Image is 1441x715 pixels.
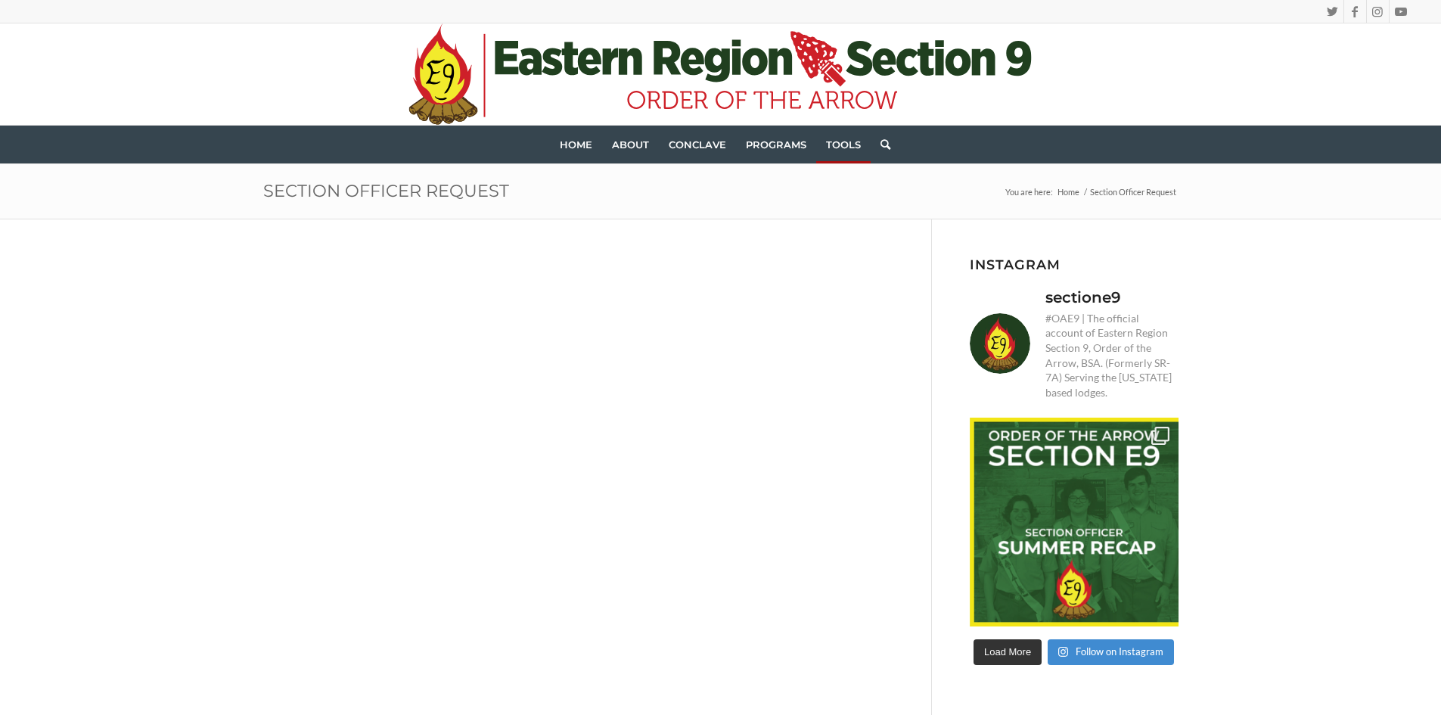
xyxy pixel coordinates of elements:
a: Home [1055,186,1082,197]
a: Section Officer Request [263,180,509,201]
h3: sectione9 [1045,287,1121,308]
a: Programs [736,126,816,163]
span: Programs [746,138,806,151]
h3: Instagram [970,257,1179,272]
span: Load More [984,646,1031,657]
span: Home [1057,187,1079,197]
a: Conclave [659,126,736,163]
span: About [612,138,649,151]
span: Follow on Instagram [1076,645,1163,657]
span: Conclave [669,138,726,151]
svg: Instagram [1058,646,1068,657]
span: You are here: [1005,187,1053,197]
span: Tools [826,138,861,151]
span: Section Officer Request [1088,186,1179,197]
a: Tools [816,126,871,163]
button: Load More [974,639,1042,665]
a: About [602,126,659,163]
span: / [1082,186,1088,197]
a: Search [871,126,890,163]
p: #OAE9 | The official account of Eastern Region Section 9, Order of the Arrow, BSA. (Formerly SR-7... [1045,311,1179,400]
a: sectione9 #OAE9 | The official account of Eastern Region Section 9, Order of the Arrow, BSA. (For... [970,287,1179,400]
a: Instagram Follow on Instagram [1048,639,1174,665]
a: Home [550,126,602,163]
span: Home [560,138,592,151]
a: Clone [970,418,1179,626]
